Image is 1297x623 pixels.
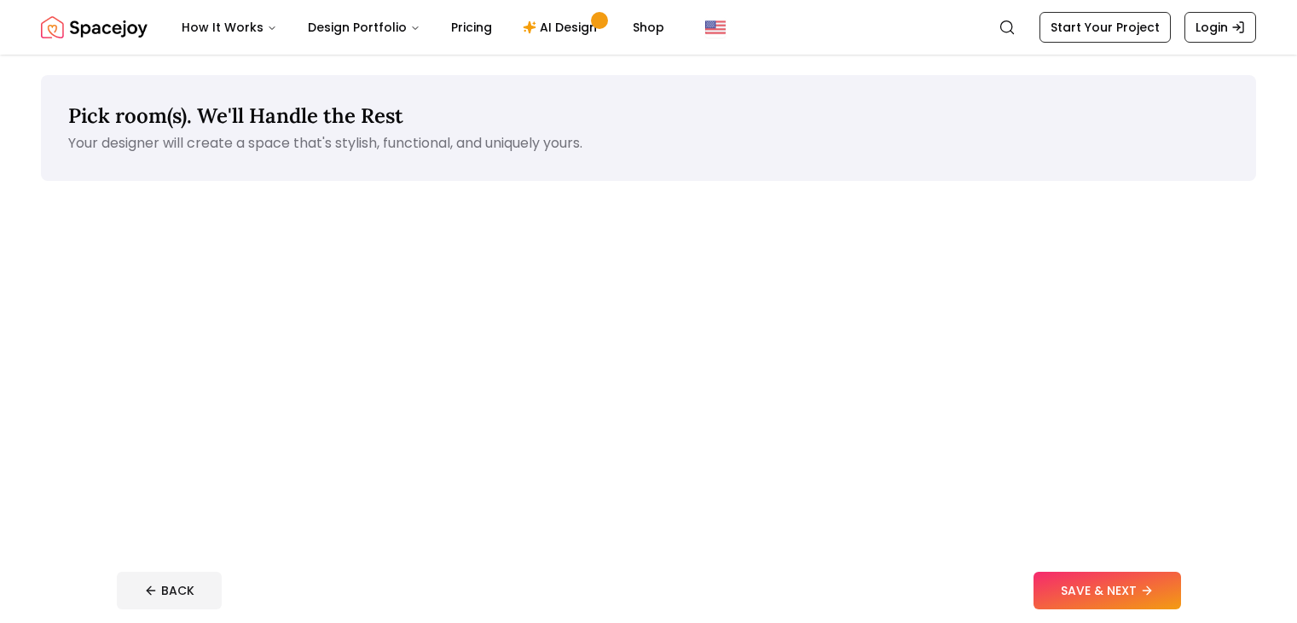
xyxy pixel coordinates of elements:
[294,10,434,44] button: Design Portfolio
[619,10,678,44] a: Shop
[1039,12,1171,43] a: Start Your Project
[168,10,678,44] nav: Main
[68,133,1229,154] p: Your designer will create a space that's stylish, functional, and uniquely yours.
[1184,12,1256,43] a: Login
[437,10,506,44] a: Pricing
[509,10,616,44] a: AI Design
[41,10,148,44] img: Spacejoy Logo
[705,17,726,38] img: United States
[41,10,148,44] a: Spacejoy
[117,572,222,609] button: BACK
[68,102,403,129] span: Pick room(s). We'll Handle the Rest
[1034,572,1181,609] button: SAVE & NEXT
[168,10,291,44] button: How It Works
